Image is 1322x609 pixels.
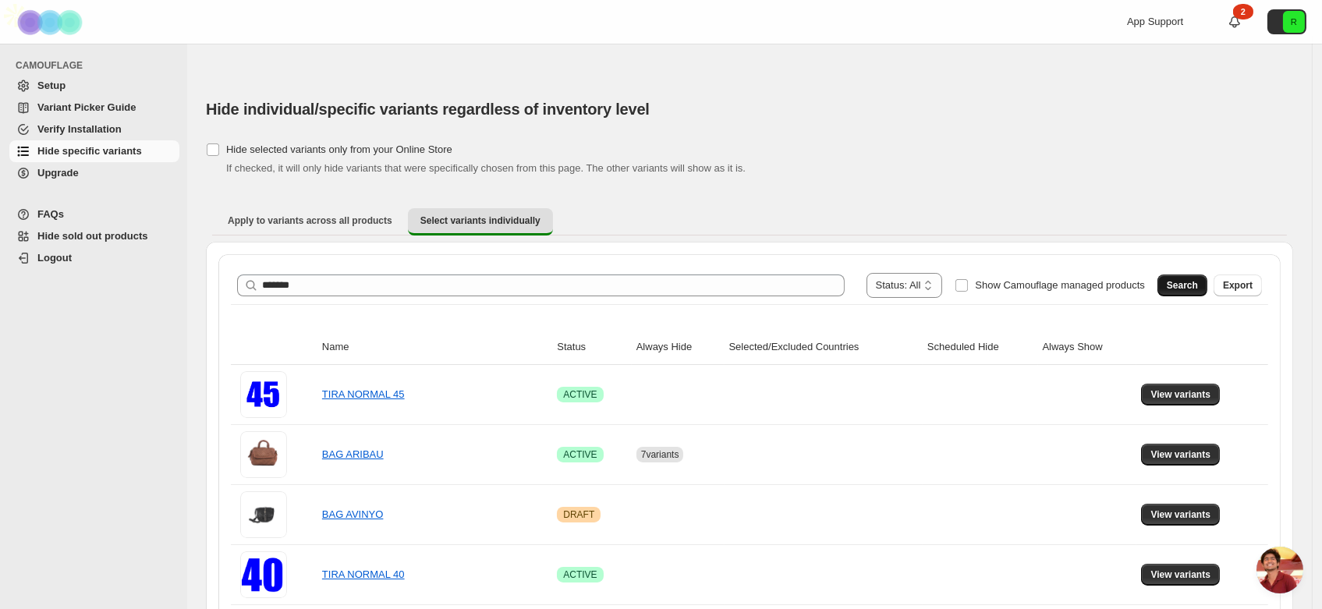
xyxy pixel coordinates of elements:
a: BAG AVINYO [322,508,384,520]
span: ACTIVE [563,448,597,461]
span: If checked, it will only hide variants that were specifically chosen from this page. The other va... [226,162,746,174]
a: Logout [9,247,179,269]
span: DRAFT [563,508,594,521]
span: Select variants individually [420,214,540,227]
button: View variants [1141,444,1220,466]
th: Selected/Excluded Countries [725,330,923,365]
span: ACTIVE [563,388,597,401]
span: Variant Picker Guide [37,101,136,113]
div: 2 [1233,4,1253,19]
img: TIRA NORMAL 40 [240,553,287,596]
span: View variants [1150,568,1210,581]
a: TIRA NORMAL 40 [322,568,405,580]
button: View variants [1141,504,1220,526]
img: Camouflage [12,1,90,44]
a: TIRA NORMAL 45 [322,388,405,400]
th: Name [317,330,552,365]
th: Always Hide [632,330,725,365]
a: FAQs [9,204,179,225]
span: Verify Installation [37,123,122,135]
span: FAQs [37,208,64,220]
a: Variant Picker Guide [9,97,179,119]
button: View variants [1141,564,1220,586]
button: Export [1214,274,1262,296]
a: Hide specific variants [9,140,179,162]
span: Logout [37,252,72,264]
span: Avatar with initials R [1283,11,1305,33]
a: Verify Installation [9,119,179,140]
img: BAG ARIBAU [240,431,287,478]
a: Setup [9,75,179,97]
button: View variants [1141,384,1220,405]
span: Hide sold out products [37,230,148,242]
span: Export [1223,279,1253,292]
span: Show Camouflage managed products [975,279,1145,291]
button: Avatar with initials R [1267,9,1306,34]
th: Scheduled Hide [923,330,1038,365]
span: Setup [37,80,66,91]
span: View variants [1150,448,1210,461]
span: Apply to variants across all products [228,214,392,227]
th: Status [552,330,631,365]
span: Search [1167,279,1198,292]
img: BAG AVINYO [240,491,287,538]
span: Hide individual/specific variants regardless of inventory level [206,101,650,118]
a: Chat abierto [1256,547,1303,593]
span: View variants [1150,508,1210,521]
a: BAG ARIBAU [322,448,384,460]
th: Always Show [1038,330,1137,365]
span: Hide selected variants only from your Online Store [226,143,452,155]
a: 2 [1227,14,1242,30]
button: Apply to variants across all products [215,208,405,233]
span: View variants [1150,388,1210,401]
span: ACTIVE [563,568,597,581]
span: CAMOUFLAGE [16,59,179,72]
span: Upgrade [37,167,79,179]
span: 7 variants [641,449,679,460]
span: App Support [1127,16,1183,27]
a: Hide sold out products [9,225,179,247]
text: R [1291,17,1297,27]
a: Upgrade [9,162,179,184]
button: Select variants individually [408,208,553,235]
span: Hide specific variants [37,145,142,157]
button: Search [1157,274,1207,296]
